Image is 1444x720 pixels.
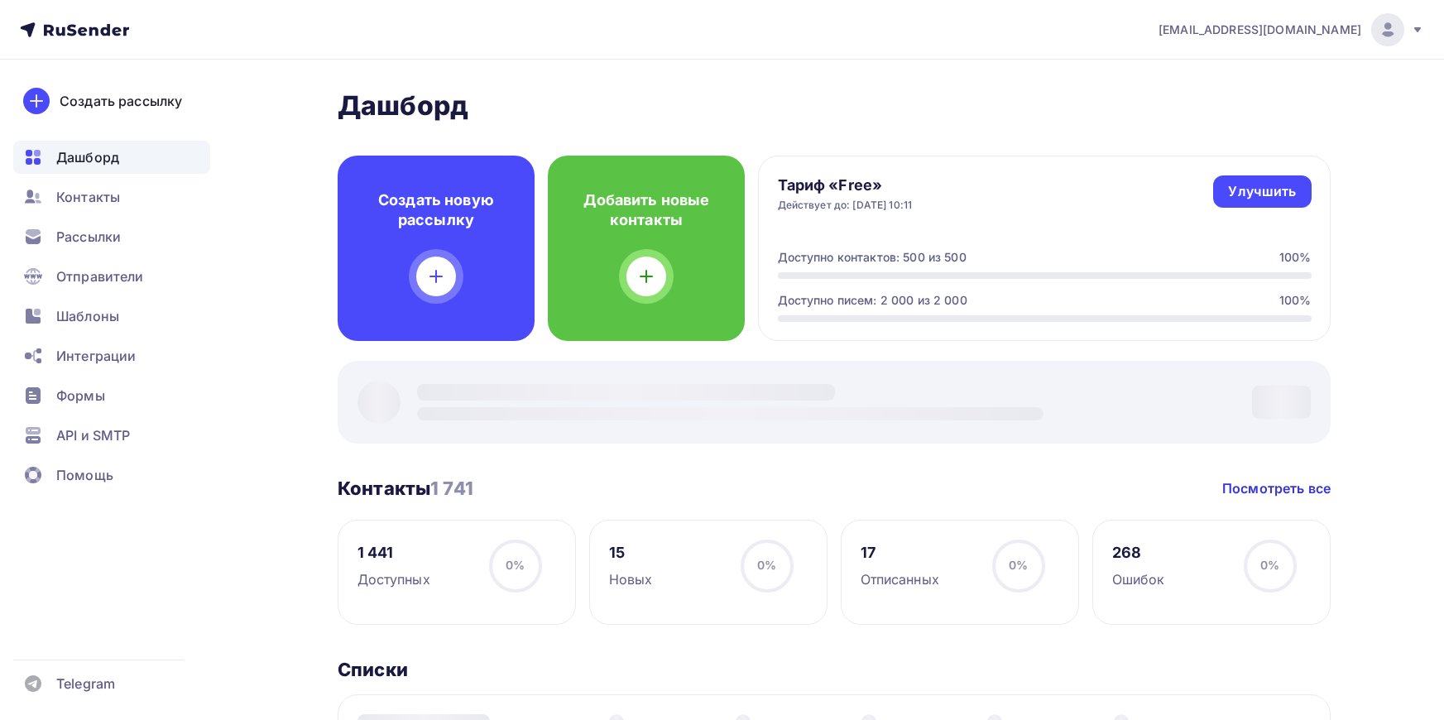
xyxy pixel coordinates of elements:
div: Доступно контактов: 500 из 500 [778,249,967,266]
span: 0% [1260,558,1279,572]
span: Помощь [56,465,113,485]
span: Telegram [56,674,115,694]
span: Контакты [56,187,120,207]
span: Формы [56,386,105,406]
span: API и SMTP [56,425,130,445]
span: Рассылки [56,227,121,247]
div: Доступных [357,569,430,589]
span: Шаблоны [56,306,119,326]
div: Ошибок [1112,569,1165,589]
a: Формы [13,379,210,412]
div: Улучшить [1228,182,1296,201]
div: 100% [1279,292,1312,309]
div: 15 [609,543,653,563]
a: Шаблоны [13,300,210,333]
span: Отправители [56,266,144,286]
span: [EMAIL_ADDRESS][DOMAIN_NAME] [1159,22,1361,38]
h4: Добавить новые контакты [574,190,718,230]
div: 268 [1112,543,1165,563]
h4: Тариф «Free» [778,175,913,195]
a: Посмотреть все [1222,478,1331,498]
span: 0% [757,558,776,572]
div: Доступно писем: 2 000 из 2 000 [778,292,967,309]
span: Интеграции [56,346,136,366]
div: 1 441 [357,543,430,563]
a: Контакты [13,180,210,214]
a: Рассылки [13,220,210,253]
div: Действует до: [DATE] 10:11 [778,199,913,212]
span: 0% [506,558,525,572]
div: Создать рассылку [60,91,182,111]
h3: Контакты [338,477,473,500]
h3: Списки [338,658,408,681]
div: Новых [609,569,653,589]
a: [EMAIL_ADDRESS][DOMAIN_NAME] [1159,13,1424,46]
a: Улучшить [1213,175,1311,208]
a: Дашборд [13,141,210,174]
a: Отправители [13,260,210,293]
div: Отписанных [861,569,939,589]
div: 100% [1279,249,1312,266]
h2: Дашборд [338,89,1331,122]
span: 0% [1009,558,1028,572]
h4: Создать новую рассылку [364,190,508,230]
span: Дашборд [56,147,119,167]
span: 1 741 [430,478,473,499]
div: 17 [861,543,939,563]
